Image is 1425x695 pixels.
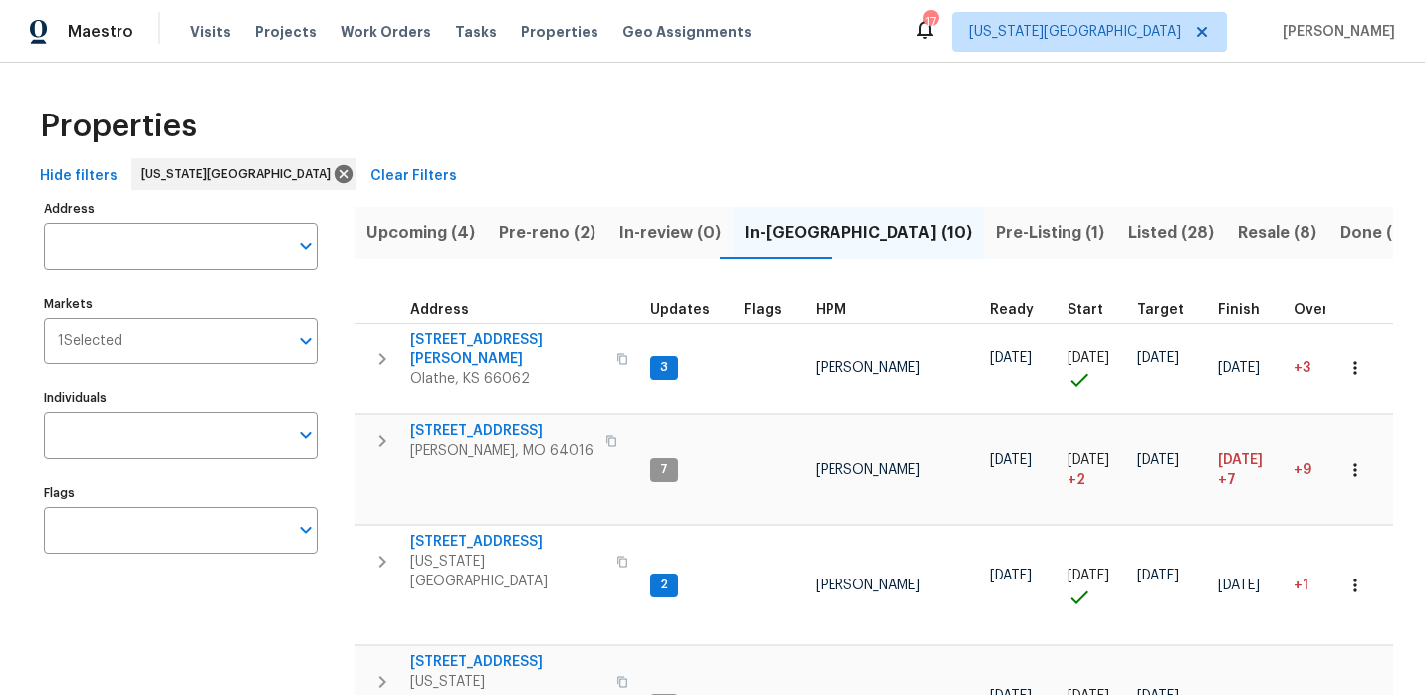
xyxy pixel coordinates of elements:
[44,298,318,310] label: Markets
[341,22,431,42] span: Work Orders
[370,164,457,189] span: Clear Filters
[32,158,125,195] button: Hide filters
[410,303,469,317] span: Address
[292,232,320,260] button: Open
[40,116,197,136] span: Properties
[410,369,604,389] span: Olathe, KS 66062
[622,22,752,42] span: Geo Assignments
[1210,415,1286,525] td: Scheduled to finish 7 day(s) late
[1286,323,1371,414] td: 3 day(s) past target finish date
[68,22,133,42] span: Maestro
[990,569,1032,582] span: [DATE]
[1294,361,1310,375] span: +3
[1286,526,1371,645] td: 1 day(s) past target finish date
[1137,569,1179,582] span: [DATE]
[362,158,465,195] button: Clear Filters
[923,12,937,32] div: 17
[58,333,122,349] span: 1 Selected
[190,22,231,42] span: Visits
[44,203,318,215] label: Address
[652,577,676,593] span: 2
[650,303,710,317] span: Updates
[990,303,1052,317] div: Earliest renovation start date (first business day after COE or Checkout)
[1068,470,1085,490] span: + 2
[1218,470,1236,490] span: +7
[1137,453,1179,467] span: [DATE]
[1068,351,1109,365] span: [DATE]
[410,652,604,672] span: [STREET_ADDRESS]
[652,359,676,376] span: 3
[1286,415,1371,525] td: 9 day(s) past target finish date
[40,164,118,189] span: Hide filters
[1218,303,1260,317] span: Finish
[141,164,339,184] span: [US_STATE][GEOGRAPHIC_DATA]
[292,516,320,544] button: Open
[1218,453,1263,467] span: [DATE]
[1060,415,1129,525] td: Project started 2 days late
[410,330,604,369] span: [STREET_ADDRESS][PERSON_NAME]
[292,327,320,354] button: Open
[816,361,920,375] span: [PERSON_NAME]
[44,392,318,404] label: Individuals
[816,579,920,592] span: [PERSON_NAME]
[1218,579,1260,592] span: [DATE]
[1137,351,1179,365] span: [DATE]
[745,219,972,247] span: In-[GEOGRAPHIC_DATA] (10)
[652,461,676,478] span: 7
[1294,579,1308,592] span: +1
[455,25,497,39] span: Tasks
[1218,361,1260,375] span: [DATE]
[1294,463,1311,477] span: +9
[499,219,595,247] span: Pre-reno (2)
[1294,303,1363,317] div: Days past target finish date
[1275,22,1395,42] span: [PERSON_NAME]
[969,22,1181,42] span: [US_STATE][GEOGRAPHIC_DATA]
[44,487,318,499] label: Flags
[410,441,594,461] span: [PERSON_NAME], MO 64016
[816,463,920,477] span: [PERSON_NAME]
[1068,453,1109,467] span: [DATE]
[1068,569,1109,582] span: [DATE]
[1128,219,1214,247] span: Listed (28)
[521,22,598,42] span: Properties
[410,552,604,591] span: [US_STATE][GEOGRAPHIC_DATA]
[619,219,721,247] span: In-review (0)
[410,421,594,441] span: [STREET_ADDRESS]
[1218,303,1278,317] div: Projected renovation finish date
[1068,303,1121,317] div: Actual renovation start date
[990,351,1032,365] span: [DATE]
[255,22,317,42] span: Projects
[1238,219,1316,247] span: Resale (8)
[1060,526,1129,645] td: Project started on time
[990,453,1032,467] span: [DATE]
[1137,303,1202,317] div: Target renovation project end date
[744,303,782,317] span: Flags
[816,303,846,317] span: HPM
[366,219,475,247] span: Upcoming (4)
[1068,303,1103,317] span: Start
[990,303,1034,317] span: Ready
[410,532,604,552] span: [STREET_ADDRESS]
[1060,323,1129,414] td: Project started on time
[292,421,320,449] button: Open
[1294,303,1345,317] span: Overall
[996,219,1104,247] span: Pre-Listing (1)
[1137,303,1184,317] span: Target
[131,158,356,190] div: [US_STATE][GEOGRAPHIC_DATA]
